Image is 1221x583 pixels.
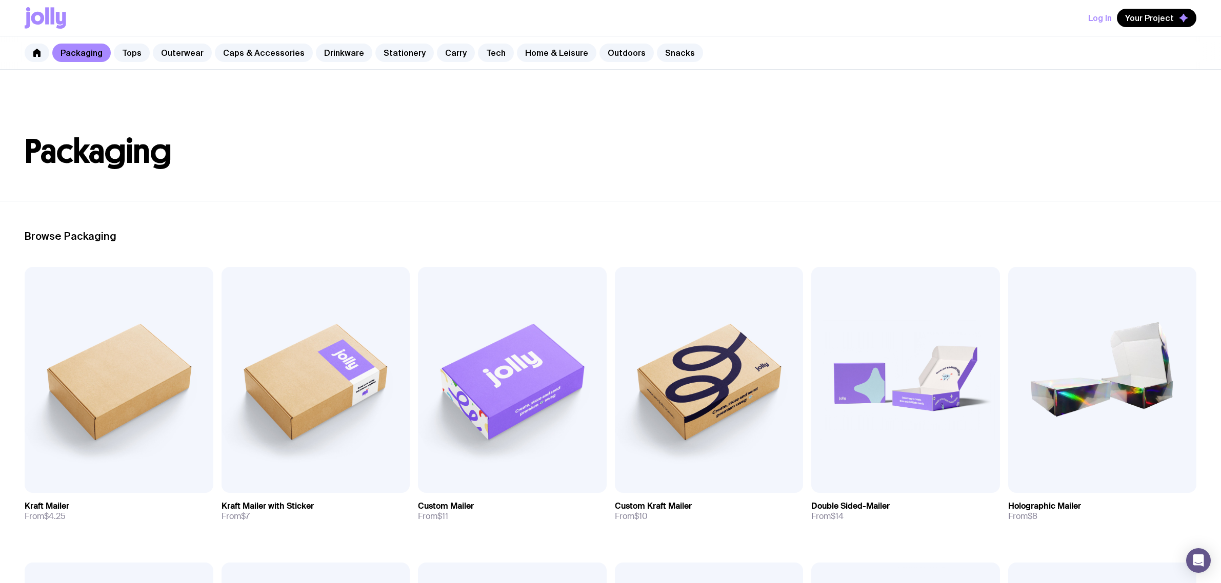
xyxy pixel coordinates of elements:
h1: Packaging [25,135,1196,168]
span: From [615,511,648,522]
a: Tech [478,44,514,62]
button: Your Project [1117,9,1196,27]
h3: Kraft Mailer [25,501,69,511]
span: $11 [437,511,448,522]
span: From [1008,511,1037,522]
a: Outdoors [599,44,654,62]
a: Custom Kraft MailerFrom$10 [615,493,804,530]
a: Packaging [52,44,111,62]
a: Tops [114,44,150,62]
span: $14 [831,511,844,522]
a: Carry [437,44,475,62]
a: Double Sided-MailerFrom$14 [811,493,1000,530]
a: Custom MailerFrom$11 [418,493,607,530]
h3: Double Sided-Mailer [811,501,890,511]
span: From [222,511,250,522]
h3: Holographic Mailer [1008,501,1081,511]
a: Outerwear [153,44,212,62]
span: $10 [634,511,648,522]
a: Stationery [375,44,434,62]
h2: Browse Packaging [25,230,1196,242]
div: Open Intercom Messenger [1186,548,1211,573]
span: $7 [241,511,250,522]
a: Home & Leisure [517,44,596,62]
button: Log In [1088,9,1112,27]
h3: Custom Mailer [418,501,474,511]
span: $4.25 [44,511,66,522]
a: Caps & Accessories [215,44,313,62]
a: Kraft Mailer with StickerFrom$7 [222,493,410,530]
a: Holographic MailerFrom$8 [1008,493,1197,530]
span: From [418,511,448,522]
a: Kraft MailerFrom$4.25 [25,493,213,530]
a: Drinkware [316,44,372,62]
span: $8 [1028,511,1037,522]
span: From [811,511,844,522]
h3: Custom Kraft Mailer [615,501,692,511]
span: Your Project [1125,13,1174,23]
span: From [25,511,66,522]
a: Snacks [657,44,703,62]
h3: Kraft Mailer with Sticker [222,501,314,511]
